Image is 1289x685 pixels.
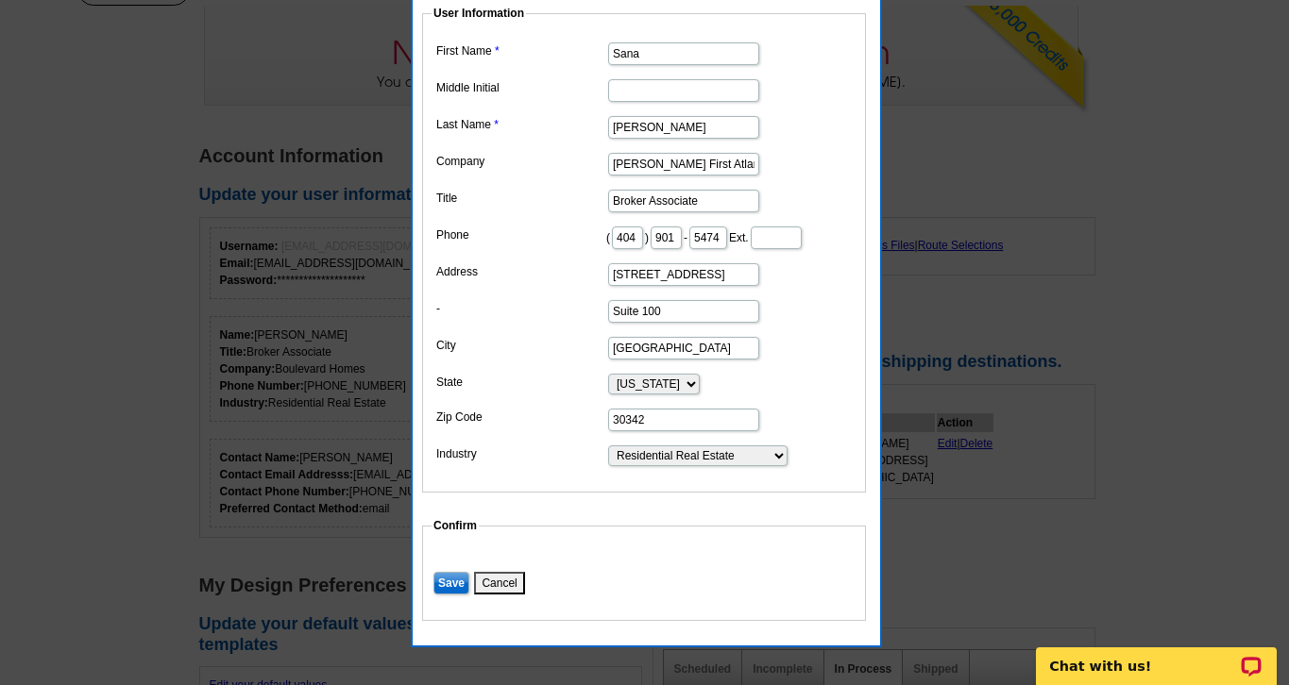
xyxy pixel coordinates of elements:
legend: Confirm [432,517,479,534]
dd: ( ) - Ext. [432,222,857,251]
label: Last Name [436,116,606,133]
label: First Name [436,42,606,59]
label: Zip Code [436,409,606,426]
input: Save [433,572,469,594]
label: Title [436,190,606,207]
label: - [436,300,606,317]
label: Address [436,263,606,280]
iframe: LiveChat chat widget [1024,626,1289,685]
label: City [436,337,606,354]
legend: User Information [432,5,526,22]
label: Company [436,153,606,170]
label: State [436,374,606,391]
button: Cancel [474,572,524,594]
label: Phone [436,226,606,243]
label: Middle Initial [436,79,606,96]
label: Industry [436,445,606,462]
